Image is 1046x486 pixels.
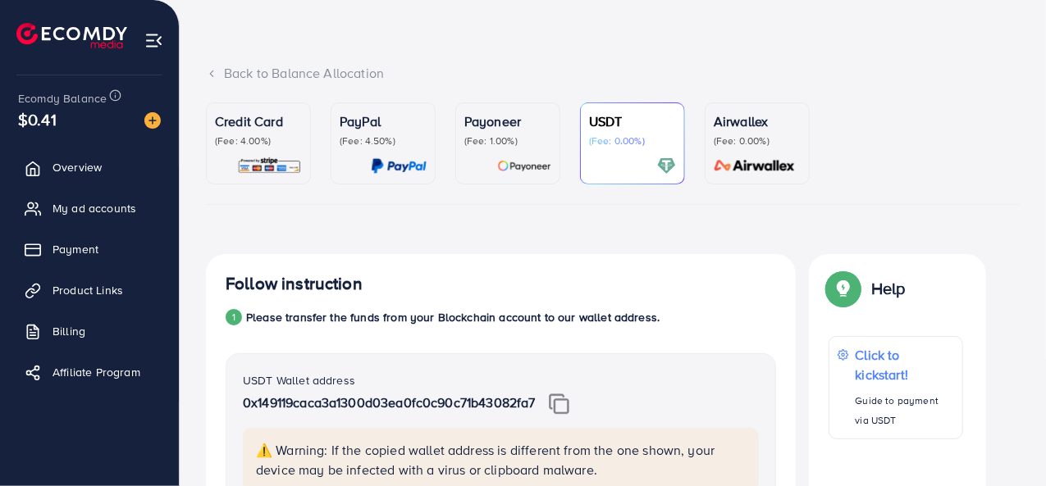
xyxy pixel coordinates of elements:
a: Billing [12,315,167,347]
img: card [497,157,551,175]
span: Product Links [53,282,123,298]
p: USDT [589,111,676,131]
img: img [549,393,569,415]
p: PayPal [340,111,427,131]
p: ⚠️ Warning: If the copied wallet address is different from the one shown, your device may be infe... [256,440,749,479]
img: card [371,157,427,175]
img: Popup guide [829,274,858,303]
iframe: Chat [976,412,1034,474]
a: Payment [12,233,167,266]
h4: Follow instruction [226,274,363,294]
img: image [144,112,161,129]
img: card [709,157,801,175]
p: (Fee: 0.00%) [589,134,676,148]
a: Affiliate Program [12,356,167,388]
span: My ad accounts [53,200,136,216]
img: logo [16,23,127,48]
label: USDT Wallet address [243,372,355,388]
span: $0.41 [18,107,57,131]
span: Overview [53,159,102,175]
a: My ad accounts [12,192,167,225]
img: card [237,157,302,175]
p: Guide to payment via USDT [856,391,954,430]
div: Back to Balance Allocation [206,64,1020,83]
img: card [657,157,676,175]
p: Credit Card [215,111,302,131]
p: (Fee: 1.00%) [464,134,551,148]
span: Payment [53,241,98,257]
span: Affiliate Program [53,364,140,380]
a: Product Links [12,274,167,307]
p: Payoneer [464,111,551,131]
div: 1 [226,309,242,325]
p: (Fee: 0.00%) [714,134,801,148]
span: Ecomdy Balance [18,90,107,107]
p: 0x149119caca3a1300d03ea0fc0c90c71b43082fa7 [243,393,759,415]
img: menu [144,31,163,50]
p: (Fee: 4.00%) [215,134,302,148]
p: Help [871,279,906,298]
a: Overview [12,151,167,184]
p: Please transfer the funds from your Blockchain account to our wallet address. [246,307,660,327]
p: Airwallex [714,111,801,131]
p: Click to kickstart! [856,345,954,384]
p: (Fee: 4.50%) [340,134,427,148]
span: Billing [53,323,85,339]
